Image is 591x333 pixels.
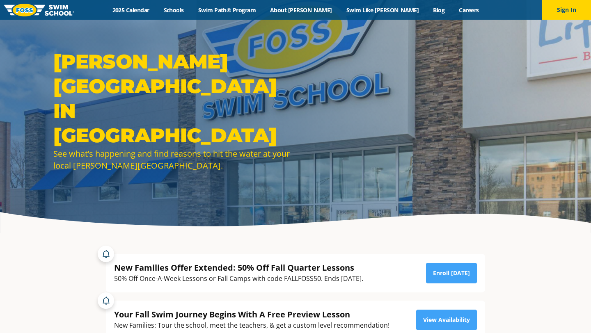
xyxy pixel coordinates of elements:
[416,310,477,330] a: View Availability
[191,6,263,14] a: Swim Path® Program
[114,262,363,273] div: New Families Offer Extended: 50% Off Fall Quarter Lessons
[114,320,389,331] div: New Families: Tour the school, meet the teachers, & get a custom level recommendation!
[105,6,156,14] a: 2025 Calendar
[156,6,191,14] a: Schools
[53,148,291,171] div: See what’s happening and find reasons to hit the water at your local [PERSON_NAME][GEOGRAPHIC_DATA].
[426,263,477,283] a: Enroll [DATE]
[114,273,363,284] div: 50% Off Once-A-Week Lessons or Fall Camps with code FALLFOSS50. Ends [DATE].
[263,6,339,14] a: About [PERSON_NAME]
[114,309,389,320] div: Your Fall Swim Journey Begins With A Free Preview Lesson
[452,6,486,14] a: Careers
[53,49,291,148] h1: [PERSON_NAME][GEOGRAPHIC_DATA] in [GEOGRAPHIC_DATA]
[339,6,426,14] a: Swim Like [PERSON_NAME]
[4,4,74,16] img: FOSS Swim School Logo
[426,6,452,14] a: Blog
